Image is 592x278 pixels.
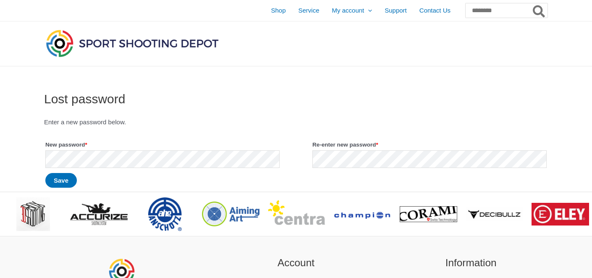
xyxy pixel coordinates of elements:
[394,255,548,271] h2: Information
[312,139,547,150] label: Re-enter new password
[44,116,548,128] p: Enter a new password below.
[44,28,220,59] img: Sport Shooting Depot
[44,92,548,107] h1: Lost password
[219,255,373,271] h2: Account
[45,139,280,150] label: New password
[532,203,589,225] img: brand logo
[45,173,77,188] button: Save
[531,3,547,18] button: Search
